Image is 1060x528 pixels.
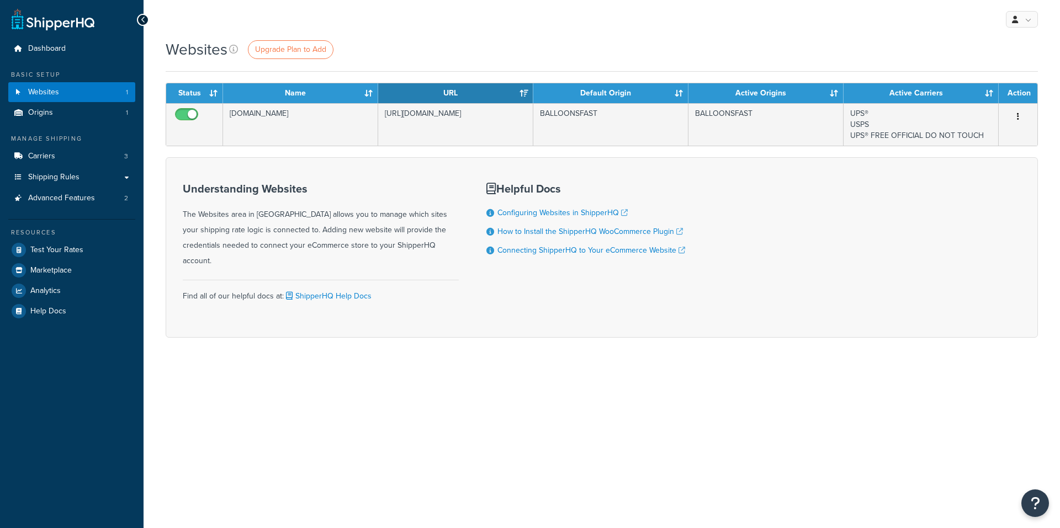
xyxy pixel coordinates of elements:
[8,82,135,103] li: Websites
[8,134,135,143] div: Manage Shipping
[688,103,844,146] td: BALLOONSFAST
[30,307,66,316] span: Help Docs
[378,103,533,146] td: [URL][DOMAIN_NAME]
[8,281,135,301] a: Analytics
[999,83,1037,103] th: Action
[28,173,79,182] span: Shipping Rules
[378,83,533,103] th: URL: activate to sort column ascending
[486,183,685,195] h3: Helpful Docs
[8,39,135,59] a: Dashboard
[284,290,372,302] a: ShipperHQ Help Docs
[30,286,61,296] span: Analytics
[688,83,844,103] th: Active Origins: activate to sort column ascending
[497,226,683,237] a: How to Install the ShipperHQ WooCommerce Plugin
[28,44,66,54] span: Dashboard
[8,167,135,188] a: Shipping Rules
[126,108,128,118] span: 1
[183,183,459,269] div: The Websites area in [GEOGRAPHIC_DATA] allows you to manage which sites your shipping rate logic ...
[223,103,378,146] td: [DOMAIN_NAME]
[8,103,135,123] a: Origins 1
[30,246,83,255] span: Test Your Rates
[183,183,459,195] h3: Understanding Websites
[8,188,135,209] li: Advanced Features
[30,266,72,275] span: Marketplace
[28,88,59,97] span: Websites
[8,103,135,123] li: Origins
[497,244,685,256] a: Connecting ShipperHQ to Your eCommerce Website
[255,44,326,55] span: Upgrade Plan to Add
[8,240,135,260] a: Test Your Rates
[533,103,688,146] td: BALLOONSFAST
[223,83,378,103] th: Name: activate to sort column ascending
[1021,489,1049,517] button: Open Resource Center
[124,152,128,161] span: 3
[8,188,135,209] a: Advanced Features 2
[248,40,333,59] a: Upgrade Plan to Add
[8,301,135,321] a: Help Docs
[183,280,459,304] div: Find all of our helpful docs at:
[28,152,55,161] span: Carriers
[8,228,135,237] div: Resources
[8,146,135,167] li: Carriers
[8,70,135,79] div: Basic Setup
[8,82,135,103] a: Websites 1
[844,83,999,103] th: Active Carriers: activate to sort column ascending
[8,146,135,167] a: Carriers 3
[166,39,227,60] h1: Websites
[126,88,128,97] span: 1
[844,103,999,146] td: UPS® USPS UPS® FREE OFFICIAL DO NOT TOUCH
[166,83,223,103] th: Status: activate to sort column ascending
[533,83,688,103] th: Default Origin: activate to sort column ascending
[28,194,95,203] span: Advanced Features
[8,260,135,280] a: Marketplace
[12,8,94,30] a: ShipperHQ Home
[28,108,53,118] span: Origins
[124,194,128,203] span: 2
[497,207,628,218] a: Configuring Websites in ShipperHQ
